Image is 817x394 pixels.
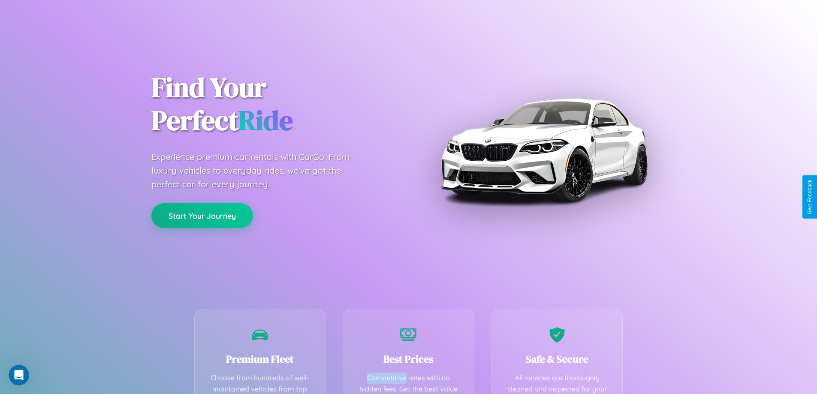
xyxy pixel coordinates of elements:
h3: Best Prices [356,352,461,366]
span: Ride [238,102,293,139]
h3: Premium Fleet [208,352,313,366]
div: Give Feedback [807,180,813,214]
button: Start Your Journey [151,203,253,228]
p: Experience premium car rentals with CarGo. From luxury vehicles to everyday rides, we've got the ... [151,150,366,191]
h3: Safe & Secure [505,352,610,366]
iframe: Intercom live chat [9,365,29,385]
h1: Find Your Perfect [151,71,396,137]
img: Premium BMW car rental vehicle [437,43,651,257]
